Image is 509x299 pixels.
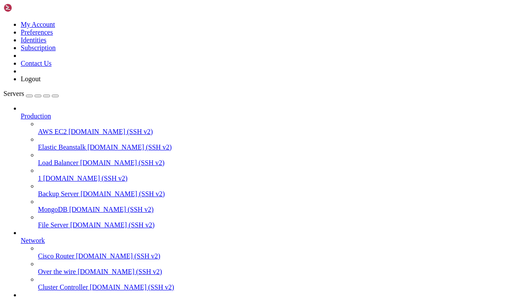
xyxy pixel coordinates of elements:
li: Load Balancer [DOMAIN_NAME] (SSH v2) [38,151,506,167]
span: Elastic Beanstalk [38,143,86,151]
x-row: -- End of banner message from server ----------------------------------------- [3,90,396,97]
a: AWS EC2 [DOMAIN_NAME] (SSH v2) [38,128,506,136]
a: Elastic Beanstalk [DOMAIN_NAME] (SSH v2) [38,143,506,151]
x-row: | | '_ \ / _` | '_ \ / _` | | __| [3,25,396,32]
a: Backup Server [DOMAIN_NAME] (SSH v2) [38,190,506,198]
span: Servers [3,90,24,97]
x-row: [EMAIL_ADDRESS][DOMAIN_NAME]'s password: [3,104,396,111]
li: 1 [DOMAIN_NAME] (SSH v2) [38,167,506,182]
a: Logout [21,75,41,83]
li: Network [21,229,506,291]
li: MongoDB [DOMAIN_NAME] (SSH v2) [38,198,506,213]
a: Production [21,112,506,120]
span: [DOMAIN_NAME] (SSH v2) [76,252,160,260]
a: Cisco Router [DOMAIN_NAME] (SSH v2) [38,252,506,260]
span: Production [21,112,51,120]
a: Servers [3,90,59,97]
x-row: Access denied [3,97,396,104]
x-row: | _ _ _ _ [3,11,396,18]
img: Shellngn [3,3,53,12]
a: Load Balancer [DOMAIN_NAME] (SSH v2) [38,159,506,167]
span: [DOMAIN_NAME] (SSH v2) [69,128,153,135]
x-row: -- Pre-authentication banner message from server: ---------------------------- [3,3,396,11]
a: File Server [DOMAIN_NAME] (SSH v2) [38,221,506,229]
span: [DOMAIN_NAME] (SSH v2) [70,221,155,229]
li: Over the wire [DOMAIN_NAME] (SSH v2) [38,260,506,276]
li: Cluster Controller [DOMAIN_NAME] (SSH v2) [38,276,506,291]
span: 1 [38,175,41,182]
span: [DOMAIN_NAME] (SSH v2) [81,190,165,197]
x-row: | backend: [PERSON_NAME]-1 [3,83,396,90]
li: Cisco Router [DOMAIN_NAME] (SSH v2) [38,245,506,260]
li: Elastic Beanstalk [DOMAIN_NAME] (SSH v2) [38,136,506,151]
span: [DOMAIN_NAME] (SSH v2) [78,268,162,275]
a: Cluster Controller [DOMAIN_NAME] (SSH v2) [38,283,506,291]
span: AWS EC2 [38,128,67,135]
a: Subscription [21,44,56,51]
x-row: | |_.__/ \__,_|_| |_|\__,_|_|\__| [3,39,396,47]
span: Cluster Controller [38,283,88,291]
span: Load Balancer [38,159,79,166]
x-row: | [3,54,396,61]
span: [DOMAIN_NAME] (SSH v2) [90,283,174,291]
x-row: | [3,47,396,54]
x-row: | This is an OverTheWire game server. [3,61,396,68]
li: AWS EC2 [DOMAIN_NAME] (SSH v2) [38,120,506,136]
span: [DOMAIN_NAME] (SSH v2) [88,143,172,151]
span: Cisco Router [38,252,74,260]
li: File Server [DOMAIN_NAME] (SSH v2) [38,213,506,229]
x-row: | | |_) | (_| | | | | (_| | | |_ [3,32,396,40]
span: File Server [38,221,69,229]
a: Over the wire [DOMAIN_NAME] (SSH v2) [38,268,506,276]
a: MongoDB [DOMAIN_NAME] (SSH v2) [38,206,506,213]
span: Network [21,237,45,244]
span: Backup Server [38,190,79,197]
a: Network [21,237,506,245]
a: Preferences [21,29,53,36]
span: [DOMAIN_NAME] (SSH v2) [80,159,165,166]
span: Over the wire [38,268,76,275]
span: [DOMAIN_NAME] (SSH v2) [69,206,154,213]
x-row: | | |__ __ _ _ __ __| (_) |_ [3,18,396,25]
a: Identities [21,36,47,44]
li: Backup Server [DOMAIN_NAME] (SSH v2) [38,182,506,198]
a: 1 [DOMAIN_NAME] (SSH v2) [38,175,506,182]
a: Contact Us [21,60,52,67]
a: My Account [21,21,55,28]
x-row: | More information on [URL][DOMAIN_NAME] [3,68,396,76]
span: [DOMAIN_NAME] (SSH v2) [43,175,128,182]
li: Production [21,105,506,229]
div: (48, 14) [178,104,182,111]
x-row: | [3,75,396,83]
span: MongoDB [38,206,67,213]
